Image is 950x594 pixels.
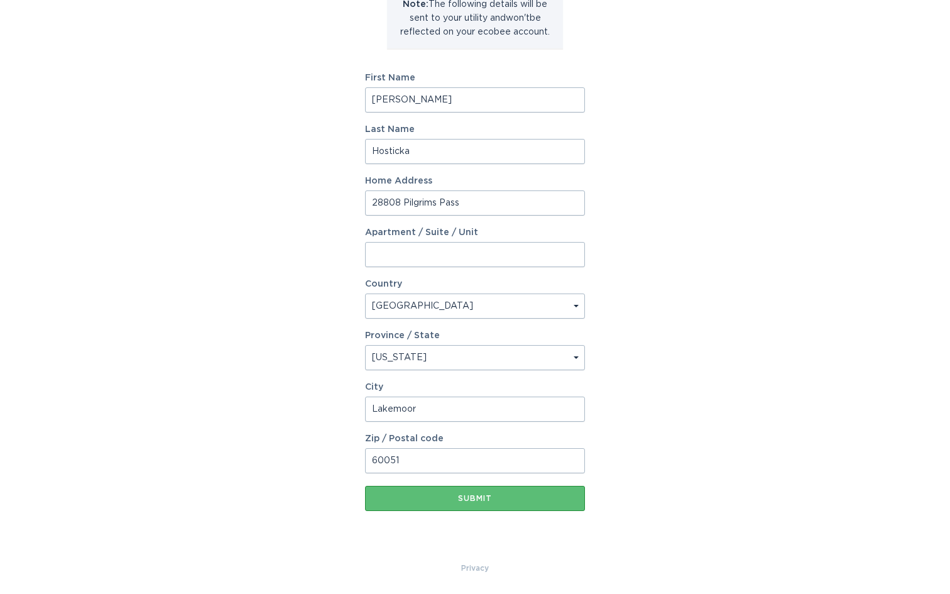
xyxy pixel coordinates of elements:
[365,177,585,185] label: Home Address
[365,125,585,134] label: Last Name
[371,495,579,502] div: Submit
[461,561,489,575] a: Privacy Policy & Terms of Use
[365,74,585,82] label: First Name
[365,280,402,289] label: Country
[365,486,585,511] button: Submit
[365,331,440,340] label: Province / State
[365,383,585,392] label: City
[365,434,585,443] label: Zip / Postal code
[365,228,585,237] label: Apartment / Suite / Unit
